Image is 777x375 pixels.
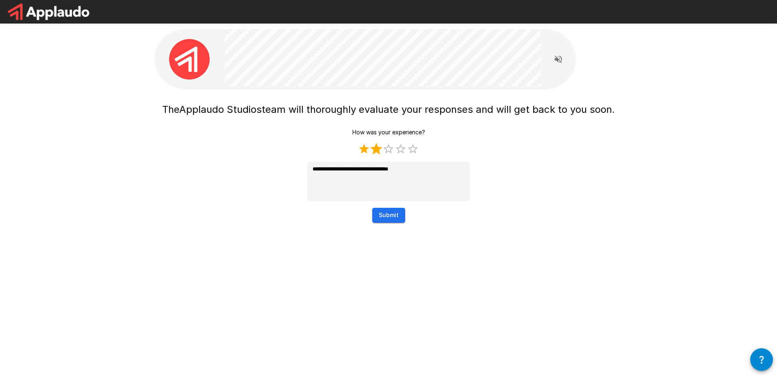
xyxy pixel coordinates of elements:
button: Read questions aloud [550,51,566,67]
span: team will thoroughly evaluate your responses and will get back to you soon. [262,103,615,115]
button: Submit [372,208,405,223]
span: Applaudo Studios [179,103,262,115]
span: The [162,103,179,115]
p: How was your experience? [352,128,425,136]
img: applaudo_avatar.png [169,39,210,80]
